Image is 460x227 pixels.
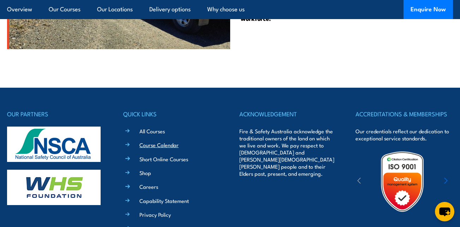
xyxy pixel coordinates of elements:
img: whs-logo-footer [7,170,101,205]
a: Shop [139,169,151,176]
a: Course Calendar [139,141,179,149]
h4: ACKNOWLEDGEMENT [239,109,337,119]
a: Careers [139,183,158,190]
img: nsca-logo-footer [7,127,101,162]
a: Short Online Courses [139,155,188,163]
p: Our credentials reflect our dedication to exceptional service standards. [356,128,453,142]
button: chat-button [435,202,454,221]
h4: ACCREDITATIONS & MEMBERSHIPS [356,109,453,119]
img: Untitled design (19) [371,151,433,213]
a: Capability Statement [139,197,189,204]
p: Fire & Safety Australia acknowledge the traditional owners of the land on which we live and work.... [239,128,337,177]
h4: OUR PARTNERS [7,109,104,119]
h4: QUICK LINKS [123,109,221,119]
a: Privacy Policy [139,211,171,218]
a: All Courses [139,127,165,135]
